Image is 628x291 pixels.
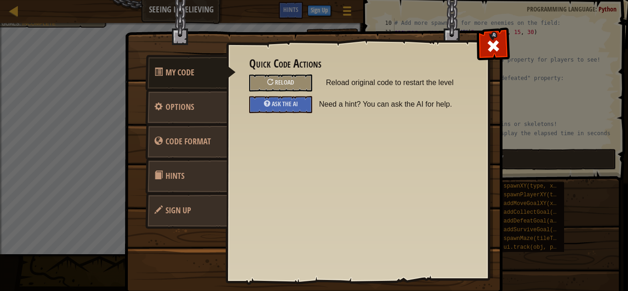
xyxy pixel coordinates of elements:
span: Quick Code Actions [166,67,194,78]
span: Need a hint? You can ask the AI for help. [319,96,473,113]
span: Save your progress. [166,205,191,216]
div: Ask the AI [249,96,312,113]
span: Ask the AI [272,99,298,108]
a: My Code [145,55,236,91]
a: Options [145,89,227,125]
span: Reload original code to restart the level [326,74,466,91]
div: Reload original code to restart the level [249,74,312,91]
h3: Quick Code Actions [249,57,466,70]
a: Code Format [145,124,227,160]
span: Configure settings [166,101,194,113]
span: game_menu.change_language_caption [166,136,211,147]
span: Reload [275,78,294,86]
span: Hints [166,170,184,182]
